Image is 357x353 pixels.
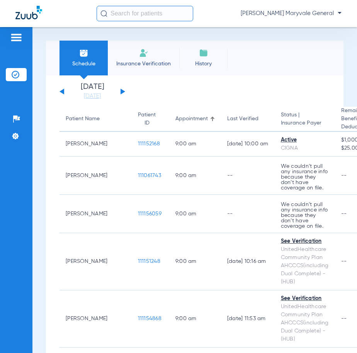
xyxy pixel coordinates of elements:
[199,48,208,58] img: History
[281,136,329,144] div: Active
[100,10,107,17] img: Search Icon
[138,211,161,217] span: 111156059
[241,10,342,17] span: [PERSON_NAME] Maryvale General
[221,132,275,157] td: [DATE] 10:00 AM
[169,290,221,348] td: 9:00 AM
[281,119,329,127] span: Insurance Payer
[281,164,329,191] p: We couldn’t pull any insurance info because they don’t have coverage on file.
[341,173,347,178] span: --
[169,132,221,157] td: 9:00 AM
[138,141,160,147] span: 111152168
[15,6,42,19] img: Zuub Logo
[281,303,329,343] div: UnitedHealthcare Community Plan AHCCCS(including Dual Complete) - (HUB)
[175,115,215,123] div: Appointment
[65,60,102,68] span: Schedule
[221,157,275,195] td: --
[59,157,132,195] td: [PERSON_NAME]
[185,60,222,68] span: History
[175,115,208,123] div: Appointment
[59,195,132,233] td: [PERSON_NAME]
[281,144,329,152] div: CIGNA
[275,107,335,132] th: Status |
[69,92,116,100] a: [DATE]
[79,48,88,58] img: Schedule
[139,48,148,58] img: Manual Insurance Verification
[281,295,329,303] div: See Verification
[281,246,329,286] div: UnitedHealthcare Community Plan AHCCCS(including Dual Complete) - (HUB)
[138,111,163,127] div: Patient ID
[227,115,269,123] div: Last Verified
[69,83,116,100] li: [DATE]
[221,195,275,233] td: --
[281,237,329,246] div: See Verification
[281,202,329,229] p: We couldn’t pull any insurance info because they don’t have coverage on file.
[169,157,221,195] td: 9:00 AM
[169,195,221,233] td: 9:00 AM
[59,132,132,157] td: [PERSON_NAME]
[221,290,275,348] td: [DATE] 11:53 AM
[138,173,161,178] span: 111061743
[97,6,193,21] input: Search for patients
[221,233,275,290] td: [DATE] 10:16 AM
[114,60,173,68] span: Insurance Verification
[59,233,132,290] td: [PERSON_NAME]
[169,233,221,290] td: 9:00 AM
[227,115,258,123] div: Last Verified
[59,290,132,348] td: [PERSON_NAME]
[341,211,347,217] span: --
[138,259,160,264] span: 111151248
[341,259,347,264] span: --
[138,111,156,127] div: Patient ID
[66,115,100,123] div: Patient Name
[138,316,161,321] span: 111154868
[318,316,357,353] iframe: Chat Widget
[66,115,126,123] div: Patient Name
[10,33,22,42] img: hamburger-icon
